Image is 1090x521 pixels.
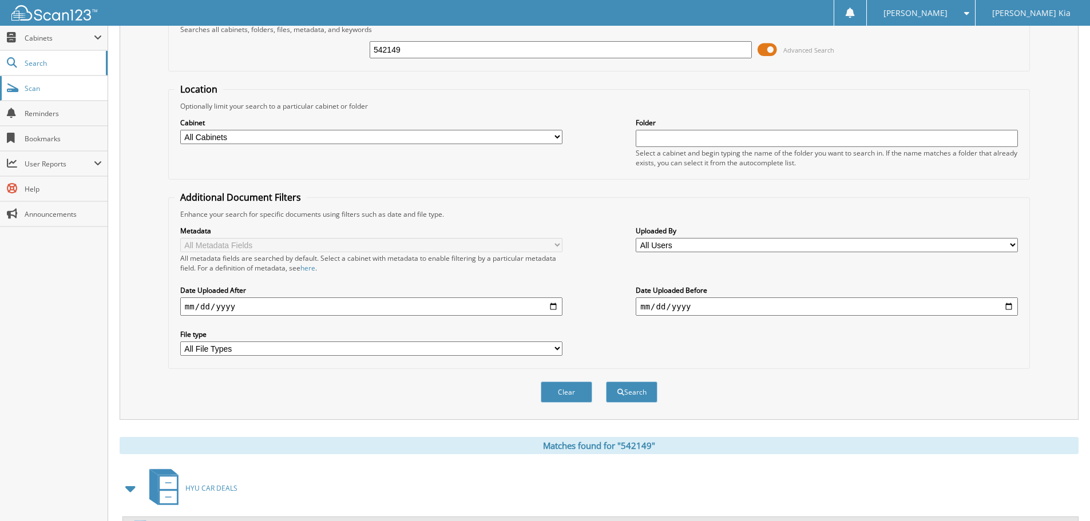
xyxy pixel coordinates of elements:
[25,184,102,194] span: Help
[883,10,948,17] span: [PERSON_NAME]
[180,253,562,273] div: All metadata fields are searched by default. Select a cabinet with metadata to enable filtering b...
[25,109,102,118] span: Reminders
[636,297,1018,316] input: end
[636,118,1018,128] label: Folder
[180,297,562,316] input: start
[180,329,562,339] label: File type
[185,483,237,493] span: HYU CAR DEALS
[1033,466,1090,521] iframe: Chat Widget
[636,285,1018,295] label: Date Uploaded Before
[175,101,1024,111] div: Optionally limit your search to a particular cabinet or folder
[175,25,1024,34] div: Searches all cabinets, folders, files, metadata, and keywords
[25,58,100,68] span: Search
[120,437,1079,454] div: Matches found for "542149"
[175,83,223,96] legend: Location
[992,10,1071,17] span: [PERSON_NAME] Kia
[11,5,97,21] img: scan123-logo-white.svg
[25,134,102,144] span: Bookmarks
[180,118,562,128] label: Cabinet
[636,148,1018,168] div: Select a cabinet and begin typing the name of the folder you want to search in. If the name match...
[180,285,562,295] label: Date Uploaded After
[180,226,562,236] label: Metadata
[25,159,94,169] span: User Reports
[300,263,315,273] a: here
[25,209,102,219] span: Announcements
[25,83,102,93] span: Scan
[142,466,237,511] a: HYU CAR DEALS
[783,46,834,54] span: Advanced Search
[606,381,657,403] button: Search
[25,33,94,43] span: Cabinets
[175,209,1024,219] div: Enhance your search for specific documents using filters such as date and file type.
[636,226,1018,236] label: Uploaded By
[541,381,592,403] button: Clear
[175,191,307,204] legend: Additional Document Filters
